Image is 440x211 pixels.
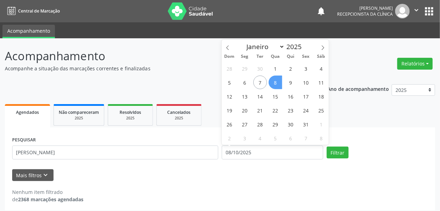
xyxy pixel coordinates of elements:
span: Outubro 5, 2025 [223,76,236,89]
span: Outubro 9, 2025 [284,76,298,89]
span: Central de Marcação [18,8,60,14]
span: Qua [268,54,283,59]
span: Outubro 23, 2025 [284,103,298,117]
span: Outubro 15, 2025 [269,89,282,103]
span: Dom [222,54,237,59]
div: 2025 [162,116,196,121]
span: Outubro 29, 2025 [269,117,282,131]
span: Não compareceram [59,109,99,115]
strong: 2368 marcações agendadas [18,196,83,203]
a: Central de Marcação [5,5,60,17]
div: 2025 [59,116,99,121]
span: Setembro 28, 2025 [223,62,236,75]
span: Resolvidos [120,109,141,115]
span: Outubro 30, 2025 [284,117,298,131]
span: Novembro 7, 2025 [299,131,313,145]
span: Outubro 12, 2025 [223,89,236,103]
i: keyboard_arrow_down [42,171,50,179]
span: Outubro 7, 2025 [253,76,267,89]
button: Mais filtroskeyboard_arrow_down [12,169,54,181]
div: de [12,196,83,203]
label: PESQUISAR [12,135,36,146]
span: Outubro 3, 2025 [299,62,313,75]
span: Outubro 1, 2025 [269,62,282,75]
span: Cancelados [168,109,191,115]
button:  [410,4,423,18]
input: Year [285,42,308,51]
div: Nenhum item filtrado [12,188,83,196]
span: Outubro 14, 2025 [253,89,267,103]
p: Acompanhe a situação das marcações correntes e finalizadas [5,65,306,72]
i:  [413,6,420,14]
span: Novembro 6, 2025 [284,131,298,145]
span: Outubro 31, 2025 [299,117,313,131]
span: Recepcionista da clínica [337,11,393,17]
span: Outubro 18, 2025 [314,89,328,103]
a: Acompanhamento [2,25,55,38]
span: Outubro 10, 2025 [299,76,313,89]
span: Novembro 4, 2025 [253,131,267,145]
span: Qui [283,54,298,59]
button: apps [423,5,435,17]
span: Seg [237,54,252,59]
button: Relatórios [397,58,433,70]
span: Setembro 29, 2025 [238,62,252,75]
span: Ter [252,54,268,59]
button: notifications [316,6,326,16]
span: Outubro 17, 2025 [299,89,313,103]
div: [PERSON_NAME] [337,5,393,11]
input: Selecione um intervalo [222,146,323,159]
select: Month [243,42,285,52]
span: Novembro 5, 2025 [269,131,282,145]
input: Nome, CNS [12,146,218,159]
span: Outubro 19, 2025 [223,103,236,117]
img: img [395,4,410,18]
span: Outubro 11, 2025 [314,76,328,89]
span: Outubro 26, 2025 [223,117,236,131]
span: Novembro 8, 2025 [314,131,328,145]
span: Outubro 16, 2025 [284,89,298,103]
span: Outubro 13, 2025 [238,89,252,103]
button: Filtrar [327,147,349,158]
span: Sex [298,54,313,59]
div: 2025 [113,116,148,121]
span: Outubro 27, 2025 [238,117,252,131]
span: Agendados [16,109,39,115]
span: Novembro 1, 2025 [314,117,328,131]
span: Outubro 6, 2025 [238,76,252,89]
span: Outubro 25, 2025 [314,103,328,117]
span: Outubro 8, 2025 [269,76,282,89]
span: Sáb [313,54,329,59]
p: Acompanhamento [5,47,306,65]
span: Outubro 24, 2025 [299,103,313,117]
span: Outubro 20, 2025 [238,103,252,117]
span: Outubro 21, 2025 [253,103,267,117]
p: Ano de acompanhamento [328,84,389,93]
span: Outubro 28, 2025 [253,117,267,131]
span: Outubro 22, 2025 [269,103,282,117]
span: Novembro 3, 2025 [238,131,252,145]
span: Novembro 2, 2025 [223,131,236,145]
span: Outubro 2, 2025 [284,62,298,75]
span: Setembro 30, 2025 [253,62,267,75]
span: Outubro 4, 2025 [314,62,328,75]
